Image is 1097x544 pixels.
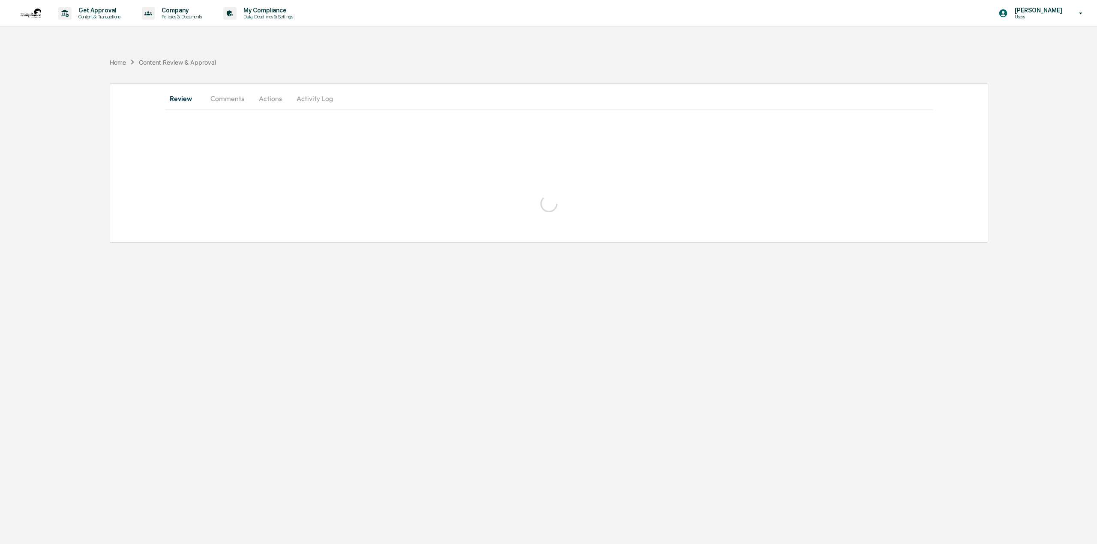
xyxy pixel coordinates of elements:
p: Users [1008,14,1067,20]
p: Data, Deadlines & Settings [237,14,297,20]
p: [PERSON_NAME] [1008,7,1067,14]
p: Content & Transactions [72,14,125,20]
button: Activity Log [290,88,340,109]
div: secondary tabs example [165,88,933,109]
p: Company [155,7,206,14]
button: Comments [204,88,251,109]
button: Actions [251,88,290,109]
p: Policies & Documents [155,14,206,20]
img: logo [21,9,41,18]
button: Review [165,88,204,109]
p: My Compliance [237,7,297,14]
div: Home [110,59,126,66]
p: Get Approval [72,7,125,14]
div: Content Review & Approval [139,59,216,66]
